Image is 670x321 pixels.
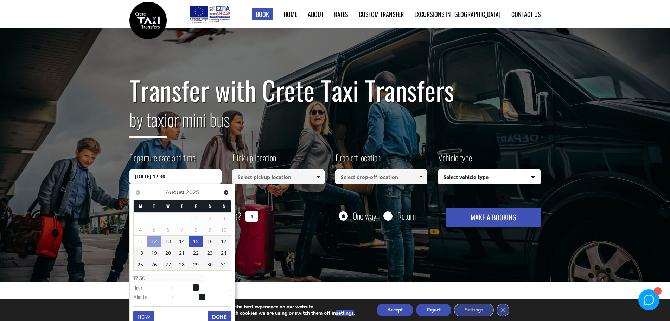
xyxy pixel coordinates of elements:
button: Close GDPR Cookie Banner [497,304,509,316]
a: Next [222,187,231,197]
span: by taxi [129,106,167,138]
label: Vehicle type [438,152,472,169]
p: We are using cookies to give you the best experience on our website. [159,304,355,310]
button: Reject [416,304,451,316]
span: Select vehicle type [438,170,541,185]
span: 2 [203,213,217,224]
a: 18 [134,247,147,259]
span: Sunday [223,203,225,210]
span: Thursday [181,203,183,210]
a: 20 [161,247,175,259]
button: Accept [377,304,413,316]
a: 25 [134,259,147,270]
button: MAKE A BOOKING [446,208,541,227]
img: Crete Taxi Transfers | Safe Taxi Transfer Services from to Heraklion Airport, Chania Airport, Ret... [129,2,167,39]
a: About [308,10,324,19]
label: One way [353,211,376,220]
dt: Hour [133,284,172,293]
span: 6 [161,224,175,235]
a: 30 [203,259,217,270]
span: 5 [147,224,161,235]
span: Monday [139,203,142,210]
h2: or mini bus [129,105,541,143]
span: Saturday [209,203,211,210]
label: Pick up location [232,152,276,169]
input: Select drop-off location [335,169,428,184]
div: 1 [653,288,661,295]
button: Settings [454,304,494,316]
a: 12 [147,236,161,247]
a: 29 [189,259,203,270]
a: 13 [161,236,175,247]
a: 23 [203,247,217,259]
dt: Minute [133,293,172,302]
span: Previous [135,190,141,195]
a: 28 [175,259,189,270]
a: 15 [189,236,203,247]
h1: Transfer with Crete Taxi Transfers [129,75,541,105]
span: 2025 [186,189,199,196]
label: Drop off location [335,152,381,169]
a: 21 [175,247,189,259]
a: Excursions in [GEOGRAPHIC_DATA] [414,10,501,19]
span: 11 [134,236,147,247]
a: 22 [189,247,203,259]
span: Friday [195,203,197,210]
a: 31 [217,259,231,270]
button: settings [336,310,354,316]
a: Rates [334,10,348,19]
a: Book [252,8,273,21]
img: e-bannersEUERDF180X90.jpg [189,4,231,25]
a: Show All Items [312,169,324,184]
a: 16 [203,236,217,247]
a: Show All Items [415,169,427,184]
a: 19 [147,247,161,259]
span: Tuesday [153,203,155,210]
a: Contact us [511,10,541,19]
a: 14 [175,236,189,247]
span: 7 [175,224,189,235]
span: August [166,189,185,196]
label: How many passengers ? [129,208,241,225]
a: Previous [133,187,143,197]
a: 26 [147,259,161,270]
span: Wednesday [166,203,170,210]
span: 4 [134,224,147,235]
span: 8 [189,224,203,235]
span: 3 [217,213,231,224]
input: Select pickup location [232,169,325,184]
a: Crete Taxi Transfers | Safe Taxi Transfer Services from to Heraklion Airport, Chania Airport, Ret... [129,16,167,23]
a: Custom Transfer [359,10,404,19]
span: 1 [189,213,203,224]
span: 10 [217,224,231,235]
span: Next [223,190,229,195]
a: 17 [217,236,231,247]
p: You can find out more about which cookies we are using or switch them off in . [159,310,355,316]
a: 24 [217,247,231,259]
a: 27 [161,259,175,270]
label: Return [397,211,416,220]
span: 9 [203,224,217,235]
a: Home [283,10,297,19]
label: Departure date and time [129,152,196,169]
